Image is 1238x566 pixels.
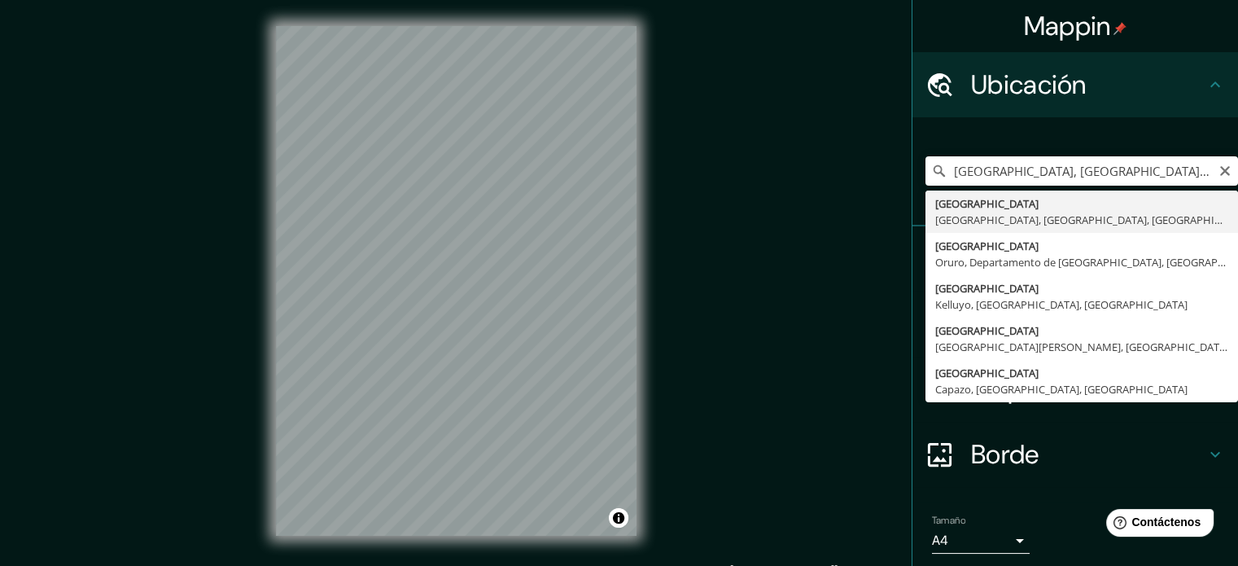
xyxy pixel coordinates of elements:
img: pin-icon.png [1113,22,1126,35]
font: [GEOGRAPHIC_DATA] [935,366,1039,380]
div: Patas [912,226,1238,292]
div: Disposición [912,357,1238,422]
font: Tamaño [932,514,965,527]
div: Ubicación [912,52,1238,117]
font: Capazo, [GEOGRAPHIC_DATA], [GEOGRAPHIC_DATA] [935,382,1188,397]
font: Mappin [1024,9,1111,43]
font: [GEOGRAPHIC_DATA] [935,196,1039,211]
button: Activar o desactivar atribución [609,508,628,528]
div: Estilo [912,292,1238,357]
input: Elige tu ciudad o zona [925,156,1238,186]
font: [GEOGRAPHIC_DATA] [935,281,1039,296]
font: A4 [932,532,948,549]
font: Borde [971,437,1039,472]
iframe: Lanzador de widgets de ayuda [1093,502,1220,548]
canvas: Mapa [276,26,636,536]
div: Borde [912,422,1238,487]
font: [GEOGRAPHIC_DATA] [935,323,1039,338]
font: Kelluyo, [GEOGRAPHIC_DATA], [GEOGRAPHIC_DATA] [935,297,1188,312]
button: Claro [1218,162,1231,178]
div: A4 [932,528,1030,554]
font: [GEOGRAPHIC_DATA] [935,239,1039,253]
font: Ubicación [971,68,1087,102]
